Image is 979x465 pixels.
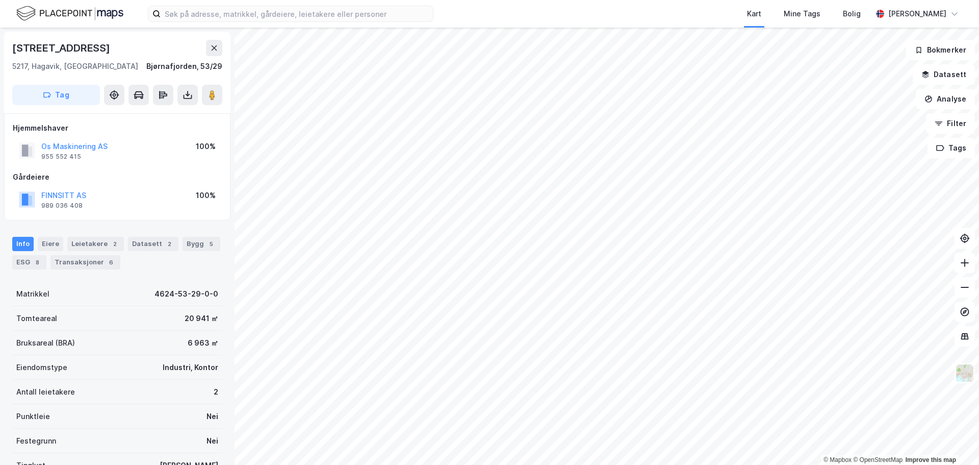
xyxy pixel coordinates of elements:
button: Datasett [913,64,975,85]
div: Transaksjoner [50,255,120,270]
div: 20 941 ㎡ [185,312,218,325]
div: 100% [196,140,216,153]
div: Nei [207,435,218,447]
iframe: Chat Widget [928,416,979,465]
a: OpenStreetMap [853,456,903,463]
div: 8 [32,257,42,267]
div: Mine Tags [784,8,820,20]
button: Analyse [916,89,975,109]
button: Tags [928,138,975,158]
div: [STREET_ADDRESS] [12,40,112,56]
div: Punktleie [16,410,50,423]
div: 2 [214,386,218,398]
div: 955 552 415 [41,153,81,161]
div: 6 [106,257,116,267]
a: Improve this map [906,456,956,463]
button: Tag [12,85,100,105]
div: 989 036 408 [41,202,83,210]
div: Leietakere [67,237,124,251]
img: logo.f888ab2527a4732fd821a326f86c7f29.svg [16,5,123,22]
div: Kart [747,8,761,20]
div: Eiere [38,237,63,251]
div: Gårdeiere [13,171,222,183]
div: Hjemmelshaver [13,122,222,134]
div: [PERSON_NAME] [888,8,946,20]
div: 100% [196,189,216,202]
a: Mapbox [823,456,852,463]
div: Antall leietakere [16,386,75,398]
div: Bygg [183,237,220,251]
button: Filter [926,113,975,134]
div: 4624-53-29-0-0 [154,288,218,300]
div: ESG [12,255,46,270]
div: Festegrunn [16,435,56,447]
div: Bjørnafjorden, 53/29 [146,60,222,72]
div: Info [12,237,34,251]
div: Eiendomstype [16,361,67,374]
div: 5217, Hagavik, [GEOGRAPHIC_DATA] [12,60,138,72]
div: Industri, Kontor [163,361,218,374]
div: Nei [207,410,218,423]
div: Datasett [128,237,178,251]
div: Kontrollprogram for chat [928,416,979,465]
div: Bruksareal (BRA) [16,337,75,349]
div: Tomteareal [16,312,57,325]
input: Søk på adresse, matrikkel, gårdeiere, leietakere eller personer [161,6,433,21]
div: 2 [110,239,120,249]
div: 5 [206,239,216,249]
img: Z [955,363,974,383]
div: Matrikkel [16,288,49,300]
div: 2 [164,239,174,249]
div: Bolig [843,8,861,20]
div: 6 963 ㎡ [188,337,218,349]
button: Bokmerker [906,40,975,60]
